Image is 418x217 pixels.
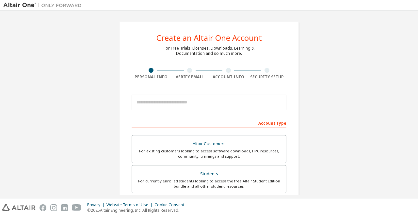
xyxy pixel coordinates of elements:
[2,204,36,211] img: altair_logo.svg
[3,2,85,8] img: Altair One
[132,117,286,128] div: Account Type
[87,208,188,213] p: © 2025 Altair Engineering, Inc. All Rights Reserved.
[170,74,209,80] div: Verify Email
[87,202,106,208] div: Privacy
[136,148,282,159] div: For existing customers looking to access software downloads, HPC resources, community, trainings ...
[209,74,248,80] div: Account Info
[156,34,262,42] div: Create an Altair One Account
[248,74,287,80] div: Security Setup
[72,204,81,211] img: youtube.svg
[50,204,57,211] img: instagram.svg
[106,202,154,208] div: Website Terms of Use
[136,178,282,189] div: For currently enrolled students looking to access the free Altair Student Edition bundle and all ...
[136,139,282,148] div: Altair Customers
[164,46,254,56] div: For Free Trials, Licenses, Downloads, Learning & Documentation and so much more.
[61,204,68,211] img: linkedin.svg
[132,74,170,80] div: Personal Info
[136,169,282,178] div: Students
[40,204,46,211] img: facebook.svg
[154,202,188,208] div: Cookie Consent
